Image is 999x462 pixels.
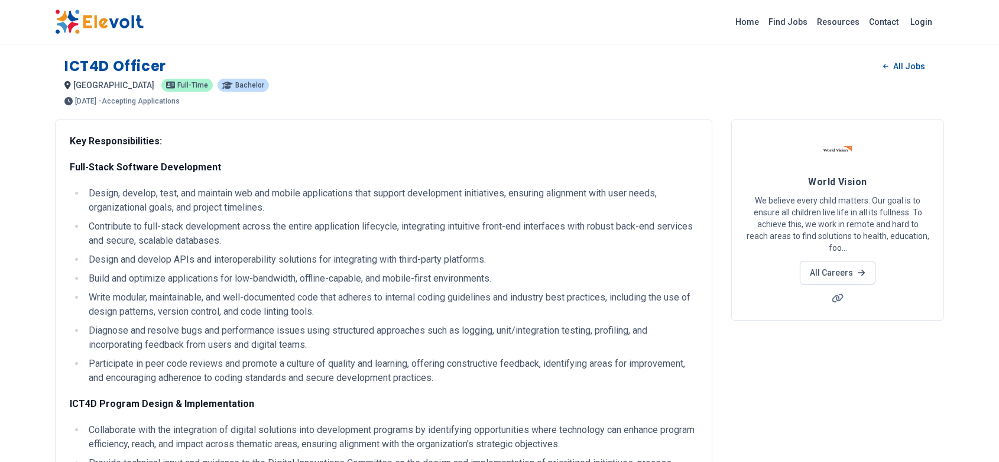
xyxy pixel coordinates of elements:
[812,12,864,31] a: Resources
[864,12,903,31] a: Contact
[764,12,812,31] a: Find Jobs
[731,12,764,31] a: Home
[64,57,166,76] h1: ICT4D Officer
[85,253,698,267] li: Design and develop APIs and interoperability solutions for integrating with third-party platforms.
[70,135,162,147] strong: Key Responsibilities:
[85,357,698,385] li: Participate in peer code reviews and promote a culture of quality and learning, offering construc...
[808,176,867,188] span: World Vision
[75,98,96,105] span: [DATE]
[85,272,698,286] li: Build and optimize applications for low-bandwidth, offline-capable, and mobile-first environments.
[85,290,698,319] li: Write modular, maintainable, and well-documented code that adheres to internal coding guidelines ...
[746,195,929,254] p: We believe every child matters. Our goal is to ensure all children live life in all its fullness....
[70,161,221,173] strong: Full-Stack Software Development
[85,186,698,215] li: Design, develop, test, and maintain web and mobile applications that support development initiati...
[99,98,180,105] p: - Accepting Applications
[55,9,144,34] img: Elevolt
[85,219,698,248] li: Contribute to full-stack development across the entire application lifecycle, integrating intuiti...
[85,324,698,352] li: Diagnose and resolve bugs and performance issues using structured approaches such as logging, uni...
[177,82,208,89] span: Full-time
[70,398,254,409] strong: ICT4D Program Design & Implementation
[874,57,935,75] a: All Jobs
[85,423,698,451] li: Collaborate with the integration of digital solutions into development programs by identifying op...
[903,10,939,34] a: Login
[800,261,875,285] a: All Careers
[73,80,154,90] span: [GEOGRAPHIC_DATA]
[823,134,852,164] img: World Vision
[235,82,264,89] span: Bachelor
